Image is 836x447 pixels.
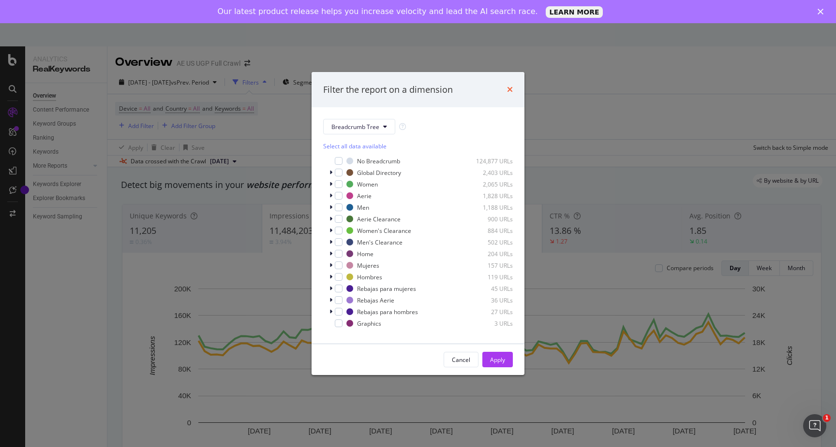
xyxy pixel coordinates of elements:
[357,308,418,316] div: Rebajas para hombres
[357,203,369,212] div: Men
[507,84,513,96] div: times
[465,180,513,188] div: 2,065 URLs
[357,157,400,165] div: No Breadcrumb
[357,319,381,328] div: Graphics
[465,285,513,293] div: 45 URLs
[323,119,395,134] button: Breadcrumb Tree
[357,261,379,270] div: Mujeres
[357,285,416,293] div: Rebajas para mujeres
[465,203,513,212] div: 1,188 URLs
[465,250,513,258] div: 204 URLs
[490,356,505,364] div: Apply
[465,169,513,177] div: 2,403 URLs
[218,7,538,16] div: Our latest product release helps you increase velocity and lead the AI search race.
[357,296,394,304] div: Rebajas Aerie
[357,227,411,235] div: Women's Clearance
[312,72,524,375] div: modal
[323,142,513,150] div: Select all data available
[452,356,470,364] div: Cancel
[823,414,831,422] span: 1
[465,238,513,246] div: 502 URLs
[357,180,378,188] div: Women
[465,215,513,223] div: 900 URLs
[465,296,513,304] div: 36 URLs
[803,414,826,437] iframe: Intercom live chat
[465,157,513,165] div: 124,877 URLs
[546,6,603,18] a: LEARN MORE
[465,192,513,200] div: 1,828 URLs
[357,192,372,200] div: Aerie
[818,9,827,14] div: Close
[465,261,513,270] div: 157 URLs
[357,169,401,177] div: Global Directory
[465,227,513,235] div: 884 URLs
[357,273,382,281] div: Hombres
[357,250,373,258] div: Home
[331,123,379,131] span: Breadcrumb Tree
[482,352,513,367] button: Apply
[465,319,513,328] div: 3 URLs
[465,308,513,316] div: 27 URLs
[444,352,478,367] button: Cancel
[357,215,401,223] div: Aerie Clearance
[323,84,453,96] div: Filter the report on a dimension
[465,273,513,281] div: 119 URLs
[357,238,403,246] div: Men's Clearance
